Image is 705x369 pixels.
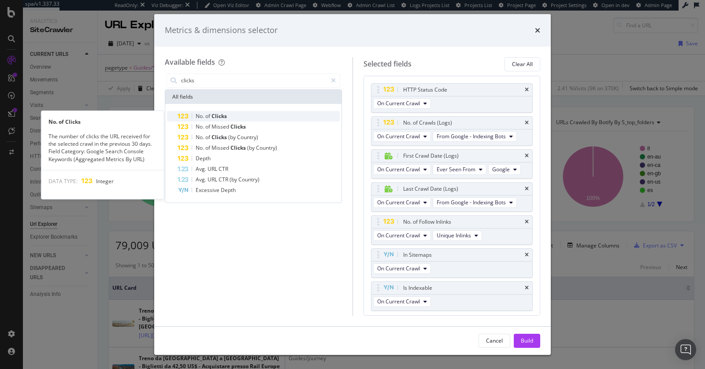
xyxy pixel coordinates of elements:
span: CTR [219,176,230,183]
div: In SitemapstimesOn Current Crawl [371,248,533,278]
span: Clicks [230,123,246,130]
div: Open Intercom Messenger [675,339,696,360]
div: No. of Clicks [41,118,164,125]
div: Build [521,337,533,344]
span: of [205,112,211,120]
div: No. of Crawls (Logs)timesOn Current CrawlFrom Google - Indexing Bots [371,116,533,146]
div: times [525,285,529,291]
span: CTR [219,165,228,173]
button: Ever Seen From [433,164,486,175]
span: Excessive [196,186,221,194]
span: URL [208,176,219,183]
span: Unique Inlinks [437,232,471,239]
div: times [525,219,529,225]
button: Clear All [505,57,540,71]
div: modal [154,14,551,355]
button: On Current Crawl [373,296,431,307]
button: On Current Crawl [373,230,431,241]
input: Search by field name [180,74,327,87]
span: of [205,123,211,130]
div: In Sitemaps [403,251,432,259]
span: (by [228,133,237,141]
span: Clicks [211,133,228,141]
div: HTTP Status Code [403,85,447,94]
div: No. of Follow Inlinks [403,218,451,226]
button: On Current Crawl [373,131,431,142]
span: Country) [238,176,260,183]
span: Missed [211,144,230,151]
span: No. [196,112,205,120]
div: HTTP Status CodetimesOn Current Crawl [371,83,533,113]
span: Google [492,166,510,173]
span: (by [247,144,256,151]
div: Is IndexabletimesOn Current Crawl [371,281,533,311]
div: First Crawl Date (Logs) [403,151,459,160]
button: On Current Crawl [373,164,431,175]
span: Avg. [196,165,208,173]
span: of [205,144,211,151]
span: No. [196,144,205,151]
div: The number of clicks the URL received for the selected crawl in the previous 30 days. Field Categ... [41,133,164,163]
span: Country) [237,133,258,141]
div: No. of Crawls (Logs) [403,118,452,127]
span: On Current Crawl [377,166,420,173]
span: (by [230,176,238,183]
div: Clear All [512,60,533,68]
span: Country) [256,144,277,151]
button: From Google - Indexing Bots [433,131,517,142]
span: Clicks [211,112,227,120]
div: First Crawl Date (Logs)timesOn Current CrawlEver Seen FromGoogle [371,149,533,179]
span: Depth [196,155,211,162]
div: Available fields [165,57,215,67]
span: No. [196,123,205,130]
button: From Google - Indexing Bots [433,197,517,208]
button: Build [514,334,540,348]
div: Cancel [486,337,503,344]
span: Ever Seen From [437,166,475,173]
span: of [205,133,211,141]
div: times [525,120,529,125]
div: times [525,153,529,159]
div: Is Indexable [403,284,432,292]
div: Last Crawl Date (Logs)timesOn Current CrawlFrom Google - Indexing Bots [371,182,533,212]
span: On Current Crawl [377,133,420,140]
button: Cancel [479,334,510,348]
span: On Current Crawl [377,199,420,206]
div: Last Crawl Date (Logs) [403,184,458,193]
div: No. of Follow InlinkstimesOn Current CrawlUnique Inlinks [371,215,533,245]
span: Avg. [196,176,208,183]
span: Missed [211,123,230,130]
span: URL [208,165,219,173]
button: On Current Crawl [373,98,431,109]
div: times [535,25,540,36]
span: On Current Crawl [377,100,420,107]
span: From Google - Indexing Bots [437,199,506,206]
span: No. [196,133,205,141]
button: On Current Crawl [373,263,431,274]
div: times [525,186,529,192]
div: All fields [165,90,341,104]
span: On Current Crawl [377,298,420,305]
span: On Current Crawl [377,232,420,239]
div: times [525,252,529,258]
div: Metrics & dimensions selector [165,25,278,36]
div: Selected fields [364,59,412,69]
button: Unique Inlinks [433,230,482,241]
span: Depth [221,186,236,194]
button: On Current Crawl [373,197,431,208]
div: times [525,87,529,92]
button: Google [488,164,521,175]
span: Clicks [230,144,247,151]
span: On Current Crawl [377,265,420,272]
span: From Google - Indexing Bots [437,133,506,140]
